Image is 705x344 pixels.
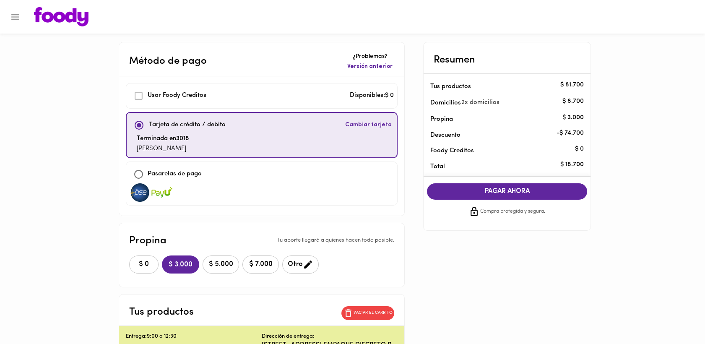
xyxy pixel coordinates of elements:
[203,255,239,274] button: $ 5.000
[262,333,315,341] p: Dirección de entrega:
[354,310,393,316] p: Vaciar el carrito
[151,183,172,202] img: visa
[430,131,460,140] p: Descuento
[129,233,166,248] p: Propina
[129,54,207,69] p: Método de pago
[562,97,584,106] p: $ 8.700
[130,183,151,202] img: visa
[242,255,279,274] button: $ 7.000
[248,261,273,268] span: $ 7.000
[557,129,584,138] p: - $ 74.700
[277,237,394,245] p: Tu aporte llegará a quienes hacen todo posible.
[430,115,570,124] p: Propina
[480,208,545,216] span: Compra protegida y segura.
[129,305,194,320] p: Tus productos
[343,116,393,134] button: Cambiar tarjeta
[430,162,570,171] p: Total
[346,61,394,73] button: Versión anterior
[430,99,461,107] p: Domicilios
[148,91,206,101] p: Usar Foody Creditos
[148,169,202,179] p: Pasarelas de pago
[560,81,584,89] p: $ 81.700
[34,7,88,26] img: logo.png
[350,91,394,101] p: Disponibles: $ 0
[129,255,159,274] button: $ 0
[575,145,584,154] p: $ 0
[461,98,499,108] span: 2 x domicilios
[562,113,584,122] p: $ 3.000
[5,7,26,27] button: Menu
[430,146,570,155] p: Foody Creditos
[126,333,262,341] p: Entrega: 9:00 a 12:30
[169,261,193,269] span: $ 3.000
[137,134,189,144] p: Terminada en 3018
[162,255,199,274] button: $ 3.000
[430,82,570,91] p: Tus productos
[346,52,394,61] p: ¿Problemas?
[135,261,153,268] span: $ 0
[560,161,584,169] p: $ 18.700
[427,183,587,200] button: PAGAR AHORA
[282,255,319,274] button: Otro
[288,259,313,270] span: Otro
[345,121,392,129] span: Cambiar tarjeta
[435,188,579,195] span: PAGAR AHORA
[208,261,234,268] span: $ 5.000
[347,63,393,71] span: Versión anterior
[137,144,189,154] p: [PERSON_NAME]
[434,52,475,68] p: Resumen
[341,306,394,320] button: Vaciar el carrito
[149,120,226,130] p: Tarjeta de crédito / debito
[656,295,697,336] iframe: Messagebird Livechat Widget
